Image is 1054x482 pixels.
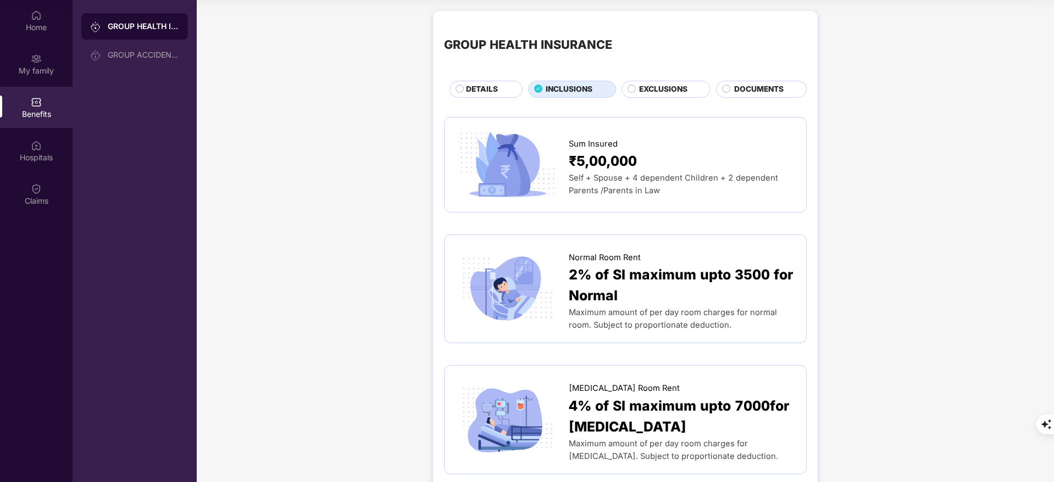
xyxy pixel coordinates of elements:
[569,395,795,438] span: 4% of SI maximum upto 7000for [MEDICAL_DATA]
[31,53,42,64] img: svg+xml;base64,PHN2ZyB3aWR0aD0iMjAiIGhlaWdodD0iMjAiIHZpZXdCb3g9IjAgMCAyMCAyMCIgZmlsbD0ibm9uZSIgeG...
[456,384,559,456] img: icon
[31,97,42,108] img: svg+xml;base64,PHN2ZyBpZD0iQmVuZWZpdHMiIHhtbG5zPSJodHRwOi8vd3d3LnczLm9yZy8yMDAwL3N2ZyIgd2lkdGg9Ij...
[569,382,680,395] span: [MEDICAL_DATA] Room Rent
[31,183,42,194] img: svg+xml;base64,PHN2ZyBpZD0iQ2xhaW0iIHhtbG5zPSJodHRwOi8vd3d3LnczLm9yZy8yMDAwL3N2ZyIgd2lkdGg9IjIwIi...
[569,439,778,461] span: Maximum amount of per day room charges for [MEDICAL_DATA]. Subject to proportionate deduction.
[466,83,498,96] span: DETAILS
[108,51,179,59] div: GROUP ACCIDENTAL INSURANCE
[569,173,778,195] span: Self + Spouse + 4 dependent Children + 2 dependent Parents /Parents in Law
[569,307,777,330] span: Maximum amount of per day room charges for normal room. Subject to proportionate deduction.
[569,138,618,150] span: Sum Insured
[90,21,101,32] img: svg+xml;base64,PHN2ZyB3aWR0aD0iMjAiIGhlaWdodD0iMjAiIHZpZXdCb3g9IjAgMCAyMCAyMCIgZmlsbD0ibm9uZSIgeG...
[90,50,101,61] img: svg+xml;base64,PHN2ZyB3aWR0aD0iMjAiIGhlaWdodD0iMjAiIHZpZXdCb3g9IjAgMCAyMCAyMCIgZmlsbD0ibm9uZSIgeG...
[31,140,42,151] img: svg+xml;base64,PHN2ZyBpZD0iSG9zcGl0YWxzIiB4bWxucz0iaHR0cDovL3d3dy53My5vcmcvMjAwMC9zdmciIHdpZHRoPS...
[456,128,559,201] img: icon
[569,150,637,172] span: ₹5,00,000
[639,83,687,96] span: EXCLUSIONS
[734,83,784,96] span: DOCUMENTS
[569,264,795,307] span: 2% of SI maximum upto 3500 for Normal
[456,253,559,325] img: icon
[31,10,42,21] img: svg+xml;base64,PHN2ZyBpZD0iSG9tZSIgeG1sbnM9Imh0dHA6Ly93d3cudzMub3JnLzIwMDAvc3ZnIiB3aWR0aD0iMjAiIG...
[108,21,179,32] div: GROUP HEALTH INSURANCE
[444,35,612,54] div: GROUP HEALTH INSURANCE
[546,83,592,96] span: INCLUSIONS
[569,251,641,264] span: Normal Room Rent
